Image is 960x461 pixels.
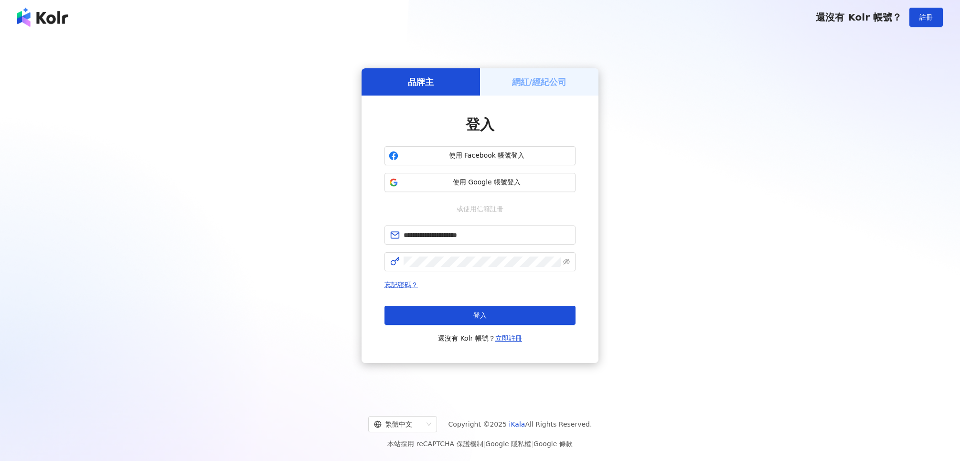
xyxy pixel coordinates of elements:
[387,438,572,450] span: 本站採用 reCAPTCHA 保護機制
[384,281,418,289] a: 忘記密碼？
[816,11,902,23] span: 還沒有 Kolr 帳號？
[17,8,68,27] img: logo
[438,332,522,344] span: 還沒有 Kolr 帳號？
[402,151,571,161] span: 使用 Facebook 帳號登入
[402,178,571,187] span: 使用 Google 帳號登入
[448,418,592,430] span: Copyright © 2025 All Rights Reserved.
[384,173,576,192] button: 使用 Google 帳號登入
[473,311,487,319] span: 登入
[485,440,531,448] a: Google 隱私權
[909,8,943,27] button: 註冊
[531,440,533,448] span: |
[919,13,933,21] span: 註冊
[533,440,573,448] a: Google 條款
[563,258,570,265] span: eye-invisible
[512,76,567,88] h5: 網紅/經紀公司
[384,306,576,325] button: 登入
[495,334,522,342] a: 立即註冊
[408,76,434,88] h5: 品牌主
[509,420,525,428] a: iKala
[450,204,510,214] span: 或使用信箱註冊
[466,116,494,133] span: 登入
[384,146,576,165] button: 使用 Facebook 帳號登入
[483,440,486,448] span: |
[374,417,423,432] div: 繁體中文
